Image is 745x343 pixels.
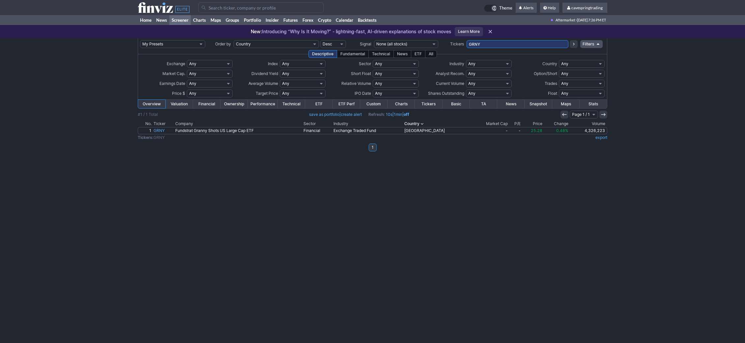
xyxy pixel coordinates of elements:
[193,100,220,108] a: Financial
[281,15,300,25] a: Futures
[332,120,403,127] th: Industry
[569,120,607,127] th: Volume
[138,135,154,140] b: Tickers:
[138,120,153,127] th: No.
[242,15,263,25] a: Portfolio
[471,120,509,127] th: Market Cap
[248,81,278,86] span: Average Volume
[595,135,607,140] a: export
[174,127,302,134] a: Fundstrat Granny Shots US Large Cap ETF
[169,15,191,25] a: Screener
[577,15,606,25] span: [DATE] 7:26 PM ET
[450,41,464,46] span: Tickers
[403,127,471,134] a: [GEOGRAPHIC_DATA]
[300,15,316,25] a: Forex
[251,29,262,34] span: New:
[569,127,607,134] a: 4,326,223
[138,127,153,134] a: 1
[509,127,522,134] a: -
[332,127,403,134] a: Exchange Traded Fund
[138,111,158,118] div: #1 / 1 Total
[580,100,607,108] a: Stats
[333,100,360,108] a: ETF Perf
[198,2,324,13] input: Search
[278,100,305,108] a: Technical
[263,15,281,25] a: Insider
[580,40,603,48] a: Filters
[436,71,464,76] span: Analyst Recom.
[153,120,175,127] th: Ticker
[455,27,483,36] a: Learn More
[159,81,185,86] span: Earnings Date
[368,112,385,117] b: Refresh:
[543,127,570,134] a: 0.48%
[556,128,568,133] span: 0.48%
[484,5,512,12] a: Theme
[499,5,512,12] span: Theme
[355,91,371,96] span: IPO Date
[386,112,392,117] a: 10s
[138,134,464,141] td: GRNY
[368,50,394,58] div: Technical
[404,112,409,117] a: off
[305,100,332,108] a: ETF
[548,91,557,96] span: Float
[443,100,470,108] a: Basic
[543,120,570,127] th: Change
[545,81,557,86] span: Trades
[415,100,442,108] a: Tickers
[174,120,302,127] th: Company
[248,100,278,108] a: Performance
[138,15,154,25] a: Home
[251,71,278,76] span: Dividend Yield
[571,5,603,10] span: cavespringtrading
[351,71,371,76] span: Short Float
[360,100,387,108] a: Custom
[522,127,543,134] a: 25.28
[138,100,165,108] a: Overview
[172,91,185,96] span: Price $
[308,50,337,58] div: Descriptive
[337,50,369,58] div: Fundamental
[516,3,537,13] a: Alerts
[215,41,231,46] span: Order by
[394,112,402,117] a: 1min
[268,61,278,66] span: Index
[162,71,185,76] span: Market Cap.
[542,61,557,66] span: Country
[165,100,193,108] a: Valuation
[309,112,339,117] a: save as portfolio
[425,50,437,58] div: All
[208,15,223,25] a: Maps
[316,15,333,25] a: Crypto
[540,3,559,13] a: Help
[302,127,332,134] a: Financial
[153,127,175,134] a: GRNY
[368,111,409,118] span: | |
[191,15,208,25] a: Charts
[360,41,371,46] span: Signal
[341,112,362,117] a: create alert
[509,120,522,127] th: P/E
[309,111,362,118] span: |
[403,120,471,127] th: Country
[302,120,332,127] th: Sector
[411,50,425,58] div: ETF
[369,144,377,151] a: 1
[154,15,169,25] a: News
[167,61,185,66] span: Exchange
[562,3,607,13] a: cavespringtrading
[356,15,379,25] a: Backtests
[428,91,464,96] span: Shares Outstanding
[220,100,248,108] a: Ownership
[436,81,464,86] span: Current Volume
[449,61,464,66] span: Industry
[534,71,557,76] span: Option/Short
[556,15,577,25] span: Aftermarket ·
[497,100,525,108] a: News
[471,127,509,134] a: -
[525,100,552,108] a: Snapshot
[531,128,542,133] span: 25.28
[223,15,242,25] a: Groups
[251,28,451,35] p: Introducing “Why Is It Moving?” - lightning-fast, AI-driven explanations of stock moves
